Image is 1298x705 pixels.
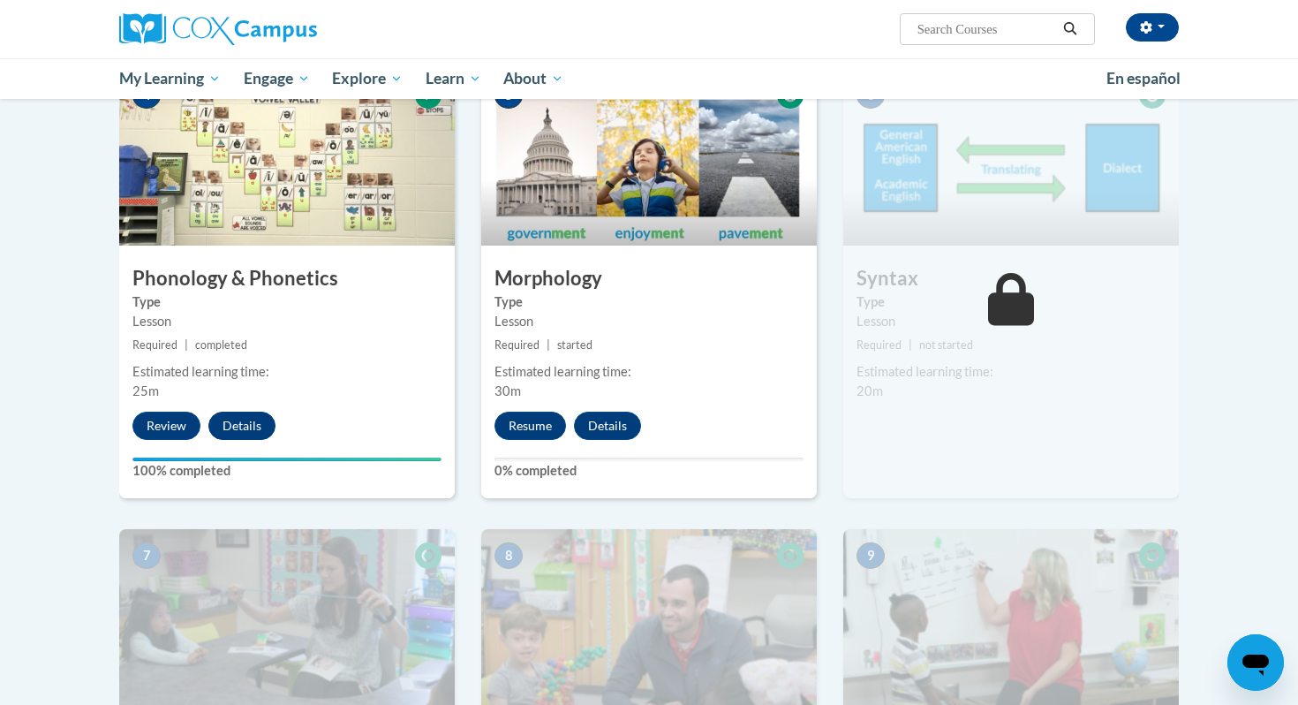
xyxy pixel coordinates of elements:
span: 8 [494,542,523,569]
img: Course Image [481,69,817,246]
a: Cox Campus [119,13,455,45]
div: Lesson [132,312,441,331]
label: 100% completed [132,461,441,481]
span: Learn [426,68,481,89]
a: Learn [414,58,493,99]
a: My Learning [108,58,232,99]
div: Estimated learning time: [132,362,441,382]
button: Account Settings [1126,13,1179,42]
a: Engage [232,58,321,99]
span: completed [195,338,247,352]
span: Explore [332,68,403,89]
h3: Morphology [481,265,817,292]
button: Details [574,412,641,440]
span: My Learning [119,68,221,89]
button: Details [208,412,275,440]
div: Your progress [132,458,441,461]
h3: Syntax [843,265,1179,292]
span: Required [494,338,540,352]
span: not started [919,338,973,352]
span: 9 [857,542,885,569]
img: Cox Campus [119,13,317,45]
span: 7 [132,542,161,569]
span: Engage [244,68,310,89]
span: 30m [494,383,521,398]
div: Estimated learning time: [494,362,804,382]
div: Main menu [93,58,1205,99]
span: En español [1106,69,1181,87]
div: Lesson [494,312,804,331]
span: 25m [132,383,159,398]
div: Lesson [857,312,1166,331]
div: Estimated learning time: [857,362,1166,382]
img: Course Image [119,69,455,246]
a: About [493,58,576,99]
span: About [503,68,563,89]
button: Search [1057,19,1083,40]
input: Search Courses [916,19,1057,40]
span: | [185,338,188,352]
label: Type [494,292,804,312]
h3: Phonology & Phonetics [119,265,455,292]
label: Type [857,292,1166,312]
button: Resume [494,412,566,440]
img: Course Image [843,69,1179,246]
label: 0% completed [494,461,804,481]
button: Review [132,412,200,440]
iframe: Button to launch messaging window [1227,634,1284,691]
span: started [557,338,592,352]
a: Explore [321,58,414,99]
span: Required [857,338,902,352]
span: | [909,338,912,352]
span: Required [132,338,177,352]
label: Type [132,292,441,312]
span: 20m [857,383,883,398]
a: En español [1095,60,1192,97]
span: | [547,338,550,352]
